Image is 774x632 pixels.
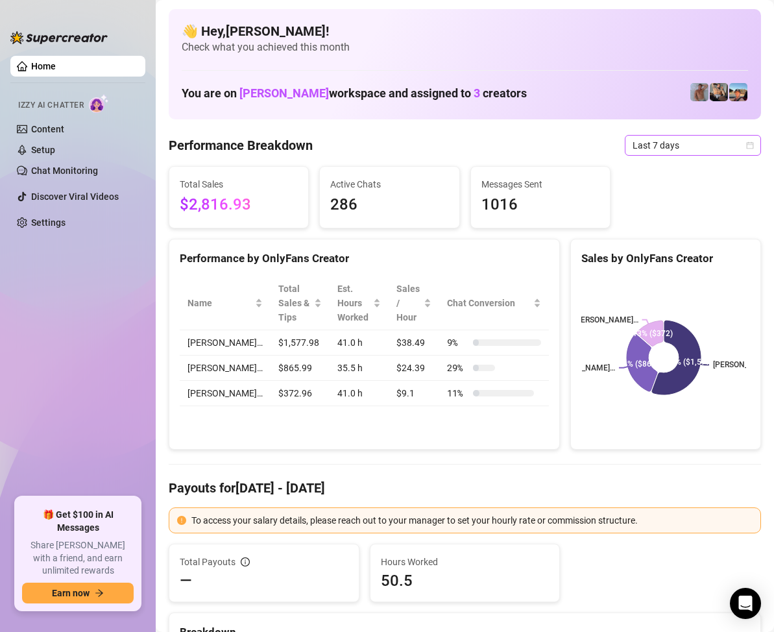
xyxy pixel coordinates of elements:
[746,141,754,149] span: calendar
[481,177,599,191] span: Messages Sent
[31,124,64,134] a: Content
[191,513,753,528] div: To access your salary details, please reach out to your manager to set your hourly rate or commis...
[447,361,468,375] span: 29 %
[633,136,753,155] span: Last 7 days
[581,250,750,267] div: Sales by OnlyFans Creator
[31,217,66,228] a: Settings
[239,86,329,100] span: [PERSON_NAME]
[180,330,271,356] td: [PERSON_NAME]…
[389,381,439,406] td: $9.1
[447,296,531,310] span: Chat Conversion
[447,386,468,400] span: 11 %
[447,335,468,350] span: 9 %
[18,99,84,112] span: Izzy AI Chatter
[396,282,421,324] span: Sales / Hour
[31,145,55,155] a: Setup
[389,276,439,330] th: Sales / Hour
[180,193,298,217] span: $2,816.93
[574,315,638,324] text: [PERSON_NAME]…
[169,136,313,154] h4: Performance Breakdown
[330,356,389,381] td: 35.5 h
[180,177,298,191] span: Total Sales
[180,276,271,330] th: Name
[439,276,549,330] th: Chat Conversion
[182,22,748,40] h4: 👋 Hey, [PERSON_NAME] !
[10,31,108,44] img: logo-BBDzfeDw.svg
[690,83,708,101] img: Joey
[180,250,549,267] div: Performance by OnlyFans Creator
[241,557,250,566] span: info-circle
[389,356,439,381] td: $24.39
[180,570,192,591] span: —
[330,177,448,191] span: Active Chats
[271,276,330,330] th: Total Sales & Tips
[180,555,236,569] span: Total Payouts
[271,330,330,356] td: $1,577.98
[177,516,186,525] span: exclamation-circle
[95,589,104,598] span: arrow-right
[481,193,599,217] span: 1016
[182,40,748,55] span: Check what you achieved this month
[31,61,56,71] a: Home
[381,555,550,569] span: Hours Worked
[330,330,389,356] td: 41.0 h
[169,479,761,497] h4: Payouts for [DATE] - [DATE]
[31,191,119,202] a: Discover Viral Videos
[710,83,728,101] img: George
[730,588,761,619] div: Open Intercom Messenger
[22,539,134,577] span: Share [PERSON_NAME] with a friend, and earn unlimited rewards
[31,165,98,176] a: Chat Monitoring
[180,356,271,381] td: [PERSON_NAME]…
[550,363,615,372] text: [PERSON_NAME]…
[22,583,134,603] button: Earn nowarrow-right
[337,282,371,324] div: Est. Hours Worked
[271,356,330,381] td: $865.99
[278,282,311,324] span: Total Sales & Tips
[52,588,90,598] span: Earn now
[330,193,448,217] span: 286
[381,570,550,591] span: 50.5
[182,86,527,101] h1: You are on workspace and assigned to creators
[330,381,389,406] td: 41.0 h
[180,381,271,406] td: [PERSON_NAME]…
[474,86,480,100] span: 3
[729,83,747,101] img: Zach
[187,296,252,310] span: Name
[389,330,439,356] td: $38.49
[22,509,134,534] span: 🎁 Get $100 in AI Messages
[89,94,109,113] img: AI Chatter
[271,381,330,406] td: $372.96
